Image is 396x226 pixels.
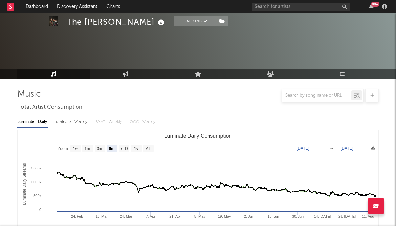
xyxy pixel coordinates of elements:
text: 10. Mar [96,215,108,218]
text: 1y [134,147,138,151]
text: 0 [39,208,41,212]
input: Search by song name or URL [282,93,351,98]
text: 6m [109,147,114,151]
div: Luminate - Daily [17,116,48,127]
text: Zoom [58,147,68,151]
text: All [146,147,150,151]
text: 19. May [218,215,231,218]
text: 2. Jun [244,215,254,218]
text: 11. Aug [362,215,374,218]
text: → [330,146,334,151]
text: 3m [97,147,102,151]
text: 1w [73,147,78,151]
text: 5. May [194,215,206,218]
text: 1 000k [31,180,42,184]
button: 99+ [369,4,374,9]
div: The [PERSON_NAME] [67,16,166,27]
text: 21. Apr [169,215,181,218]
text: 16. Jun [267,215,279,218]
text: [DATE] [341,146,353,151]
div: 99 + [371,2,379,7]
button: Tracking [174,16,215,26]
text: 1m [85,147,90,151]
text: 14. [DATE] [314,215,331,218]
text: Luminate Daily Streams [22,163,27,205]
text: 30. Jun [292,215,304,218]
text: [DATE] [297,146,309,151]
text: 500k [33,194,41,198]
text: 24. Feb [71,215,83,218]
text: 28. [DATE] [338,215,356,218]
text: Luminate Daily Consumption [165,133,232,139]
text: YTD [120,147,128,151]
div: Luminate - Weekly [54,116,89,127]
text: 1 500k [31,166,42,170]
text: 24. Mar [120,215,132,218]
input: Search for artists [252,3,350,11]
text: 7. Apr [146,215,155,218]
span: Total Artist Consumption [17,103,82,111]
